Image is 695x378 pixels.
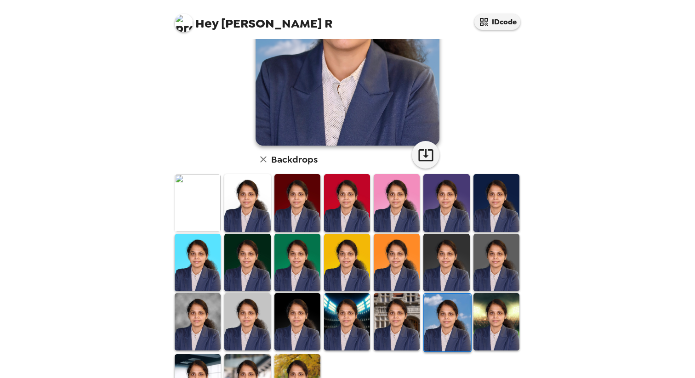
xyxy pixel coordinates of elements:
span: [PERSON_NAME] R [175,9,332,30]
img: profile pic [175,14,193,32]
span: Hey [195,15,218,32]
button: IDcode [474,14,520,30]
img: Original [175,174,221,231]
h6: Backdrops [271,152,318,167]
